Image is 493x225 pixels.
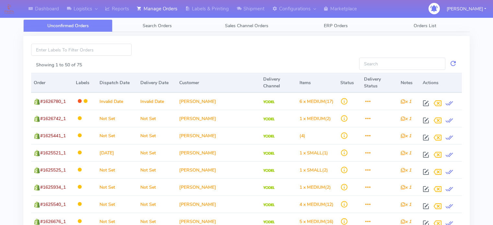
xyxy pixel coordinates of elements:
td: [PERSON_NAME] [177,196,261,213]
img: Yodel [263,100,275,104]
span: #1625441_1 [40,133,66,139]
span: (2) [299,167,328,173]
th: Delivery Status [361,73,398,93]
td: [PERSON_NAME] [177,110,261,127]
i: x 1 [401,150,411,156]
span: 1 x SMALL [299,167,322,173]
span: (4) [299,133,305,139]
span: #1626780_1 [40,98,66,105]
img: Yodel [263,186,275,189]
span: Search Orders [143,23,172,29]
th: Notes [398,73,420,93]
img: Yodel [263,169,275,172]
label: Showing 1 to 50 of 75 [36,62,82,68]
img: Yodel [263,203,275,207]
i: x 1 [401,184,411,190]
span: 6 x MEDIUM [299,98,325,105]
td: Invalid Date [97,93,138,110]
i: x 1 [401,201,411,208]
span: Orders List [414,23,436,29]
td: Not Set [138,196,177,213]
i: x 1 [401,116,411,122]
th: Delivery Date [138,73,177,93]
span: (1) [299,150,328,156]
span: 4 x MEDIUM [299,201,325,208]
td: Not Set [97,161,138,178]
td: Not Set [138,178,177,196]
input: Search [359,58,445,70]
td: Not Set [97,196,138,213]
th: Status [338,73,361,93]
th: Order [31,73,73,93]
span: 1 x MEDIUM [299,184,325,190]
span: #1625525_1 [40,167,66,173]
th: Actions [420,73,462,93]
td: Not Set [138,161,177,178]
td: Not Set [138,127,177,144]
td: Invalid Date [138,93,177,110]
th: Items [297,73,338,93]
span: (17) [299,98,334,105]
span: #1625934_1 [40,184,66,190]
i: x 1 [401,219,411,225]
td: [PERSON_NAME] [177,144,261,161]
th: Dispatch Date [97,73,138,93]
td: [PERSON_NAME] [177,161,261,178]
td: [PERSON_NAME] [177,127,261,144]
th: Customer [177,73,261,93]
span: #1626676_1 [40,219,66,225]
span: #1625521_1 [40,150,66,156]
td: Not Set [138,144,177,161]
td: Not Set [97,110,138,127]
img: Yodel [263,135,275,138]
span: ERP Orders [324,23,348,29]
i: x 1 [401,98,411,105]
td: Not Set [138,110,177,127]
img: Yodel [263,152,275,155]
span: #1625540_1 [40,201,66,208]
button: [PERSON_NAME] [442,2,491,16]
span: 5 x MEDIUM [299,219,325,225]
span: 1 x MEDIUM [299,116,325,122]
span: (2) [299,116,331,122]
i: x 1 [401,133,411,139]
ul: Tabs [23,19,470,32]
input: Enter Labels To Filter Orders [31,44,132,56]
th: Delivery Channel [261,73,297,93]
span: (12) [299,201,334,208]
img: Yodel [263,118,275,121]
span: 1 x SMALL [299,150,322,156]
span: (2) [299,184,331,190]
td: [PERSON_NAME] [177,93,261,110]
img: Yodel [263,220,275,224]
span: Sales Channel Orders [225,23,268,29]
span: #1626742_1 [40,116,66,122]
i: x 1 [401,167,411,173]
span: (16) [299,219,334,225]
span: Unconfirmed Orders [47,23,89,29]
td: Not Set [97,127,138,144]
td: [DATE] [97,144,138,161]
td: [PERSON_NAME] [177,178,261,196]
td: Not Set [97,178,138,196]
th: Labels [73,73,97,93]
